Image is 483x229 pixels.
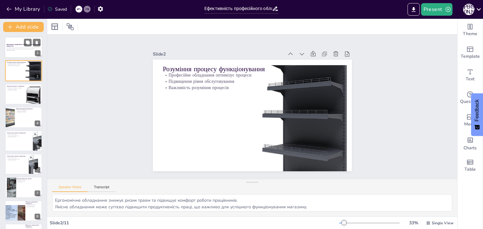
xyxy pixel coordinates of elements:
[25,201,40,205] p: Переваги професійного обладнання
[458,132,483,154] div: Add charts and graphs
[7,50,41,51] p: Generated with [URL]
[5,177,42,198] div: 7
[5,60,42,81] div: https://cdn.sendsteps.com/images/logo/sendsteps_logo_white.pnghttps://cdn.sendsteps.com/images/lo...
[458,154,483,177] div: Add a table
[464,145,477,152] span: Charts
[52,194,452,211] textarea: Професійне обладнання допомагає зменшити час, витрачений на обробку товарів, що, в свою чергу, пі...
[7,90,31,91] p: Зручність для покупців
[16,109,40,111] p: Ергономічність обладнання
[163,84,342,91] p: Важливість розуміння процесів
[88,185,116,192] button: Transcript
[7,63,40,64] p: Професійне обладнання оптимізує процеси
[461,53,480,60] span: Template
[33,39,41,46] button: Delete Slide
[5,107,42,128] div: https://cdn.sendsteps.com/images/logo/sendsteps_logo_white.pnghttps://cdn.sendsteps.com/images/lo...
[50,220,339,226] div: Slide 2 / 11
[25,227,40,228] p: Вимоги до якості
[432,221,453,226] span: Single View
[16,108,40,110] p: Вплив конструкції обладнання
[5,154,42,174] div: https://cdn.sendsteps.com/images/logo/sendsteps_logo_white.pnghttps://cdn.sendsteps.com/images/lo...
[421,3,452,16] button: Present
[464,121,476,128] span: Media
[3,22,44,32] button: Add slide
[463,30,477,37] span: Theme
[466,76,475,83] span: Text
[7,44,40,47] strong: Ефективність професійного обладнання для торговельних підприємств
[52,185,88,192] button: Speaker Notes
[35,144,40,149] div: 5
[7,158,31,160] p: Вплив на задоволеність клієнтів
[163,72,342,78] p: Професійне обладнання оптимізує процеси
[7,160,31,161] p: Створення атмосфери
[474,99,480,121] span: Feedback
[153,51,284,57] div: Slide 2
[458,87,483,109] div: Get real-time input from your audience
[464,166,476,173] span: Table
[5,84,42,104] div: https://cdn.sendsteps.com/images/logo/sendsteps_logo_white.pnghttps://cdn.sendsteps.com/images/lo...
[204,4,272,13] input: Insert title
[5,37,42,58] div: https://cdn.sendsteps.com/images/logo/sendsteps_logo_white.pnghttps://cdn.sendsteps.com/images/lo...
[7,47,41,50] p: Презентація розглядає важливість професійного обладнання для торговельних підприємств, його вплив...
[7,132,31,134] p: Архітектурно-художнє оформлення
[406,220,421,226] div: 33 %
[5,200,42,221] div: 8
[458,19,483,41] div: Change the overall theme
[16,180,40,182] p: Формування враження
[7,85,31,87] p: Види немеханічного обладнання
[7,87,31,88] p: Важливість немеханічного обладнання
[163,64,342,74] p: Розуміння процесу функціонування
[7,135,31,136] p: Вплив на задоволеність клієнтів
[35,214,40,219] div: 8
[25,204,40,205] p: Підвищення ефективності
[7,88,31,90] p: Різноманітність елементів
[35,190,40,196] div: 7
[35,97,40,103] div: 3
[5,130,42,151] div: https://cdn.sendsteps.com/images/logo/sendsteps_logo_white.pnghttps://cdn.sendsteps.com/images/lo...
[7,64,40,65] p: Підвищення рівня обслуговування
[163,78,342,85] p: Підвищення рівня обслуговування
[50,22,60,32] div: Layout
[16,182,40,183] p: Якість меблів
[7,134,31,135] p: Важливість оформлення
[25,206,40,207] p: Якість обслуговування
[16,110,40,112] p: Вплив на продуктивність
[7,136,31,137] p: Створення атмосфери
[47,6,67,12] div: Saved
[5,4,43,14] button: My Library
[458,64,483,87] div: Add text boxes
[463,3,475,16] button: С [PERSON_NAME]
[7,61,40,63] p: Розуміння процесу функціонування
[16,112,40,113] p: Привабливість магазину
[35,120,40,126] div: 4
[458,41,483,64] div: Add ready made slides
[471,93,483,136] button: Feedback - Show survey
[458,109,483,132] div: Add images, graphics, shapes or video
[35,167,40,173] div: 6
[7,65,40,66] p: Важливість розуміння процесів
[7,157,31,158] p: Важливість оформлення
[408,3,420,16] button: Export to PowerPoint
[16,178,40,180] p: Значення меблів для торгівлі
[66,23,74,30] span: Position
[35,51,41,56] div: 1
[24,39,31,46] button: Duplicate Slide
[460,98,480,105] span: Questions
[25,205,40,206] p: Оптимізація процесів
[25,224,40,228] p: Вимоги до торговельного обладнання
[35,74,40,79] div: 2
[7,155,31,157] p: Архітектурно-художнє оформлення
[463,4,475,15] div: С [PERSON_NAME]
[16,179,40,181] p: Комфорт для покупців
